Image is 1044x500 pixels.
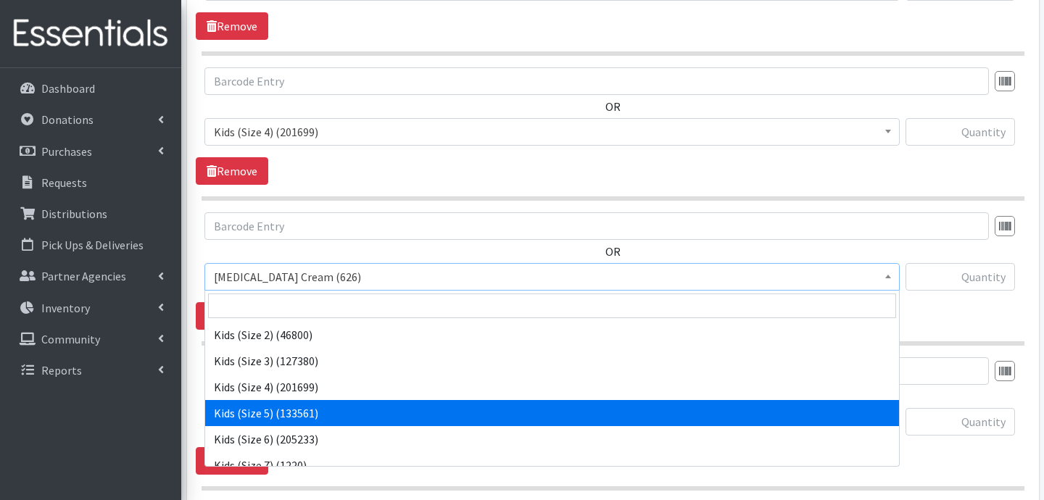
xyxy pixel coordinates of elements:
span: Kids (Size 4) (201699) [204,118,900,146]
a: Reports [6,356,175,385]
p: Donations [41,112,94,127]
label: OR [605,98,621,115]
a: Remove [196,12,268,40]
span: Diaper Rash Cream (626) [214,267,890,287]
input: Quantity [906,408,1015,436]
li: Kids (Size 7) (1220) [205,452,899,478]
span: Diaper Rash Cream (626) [204,263,900,291]
a: Dashboard [6,74,175,103]
p: Reports [41,363,82,378]
a: Remove [196,302,268,330]
a: Remove [196,157,268,185]
li: Kids (Size 3) (127380) [205,348,899,374]
li: Kids (Size 4) (201699) [205,374,899,400]
input: Barcode Entry [204,67,989,95]
input: Quantity [906,263,1015,291]
li: Kids (Size 2) (46800) [205,322,899,348]
a: Remove [196,447,268,475]
input: Barcode Entry [204,212,989,240]
p: Community [41,332,100,346]
a: Distributions [6,199,175,228]
p: Distributions [41,207,107,221]
p: Dashboard [41,81,95,96]
li: Kids (Size 6) (205233) [205,426,899,452]
a: Partner Agencies [6,262,175,291]
input: Quantity [906,118,1015,146]
a: Inventory [6,293,175,322]
a: Pick Ups & Deliveries [6,230,175,259]
label: OR [605,243,621,260]
p: Inventory [41,301,90,315]
a: Donations [6,105,175,134]
p: Pick Ups & Deliveries [41,238,144,252]
a: Community [6,325,175,354]
a: Requests [6,168,175,197]
li: Kids (Size 5) (133561) [205,400,899,426]
img: HumanEssentials [6,9,175,58]
p: Requests [41,175,87,190]
p: Purchases [41,144,92,159]
span: Kids (Size 4) (201699) [214,122,890,142]
p: Partner Agencies [41,269,126,283]
a: Purchases [6,137,175,166]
